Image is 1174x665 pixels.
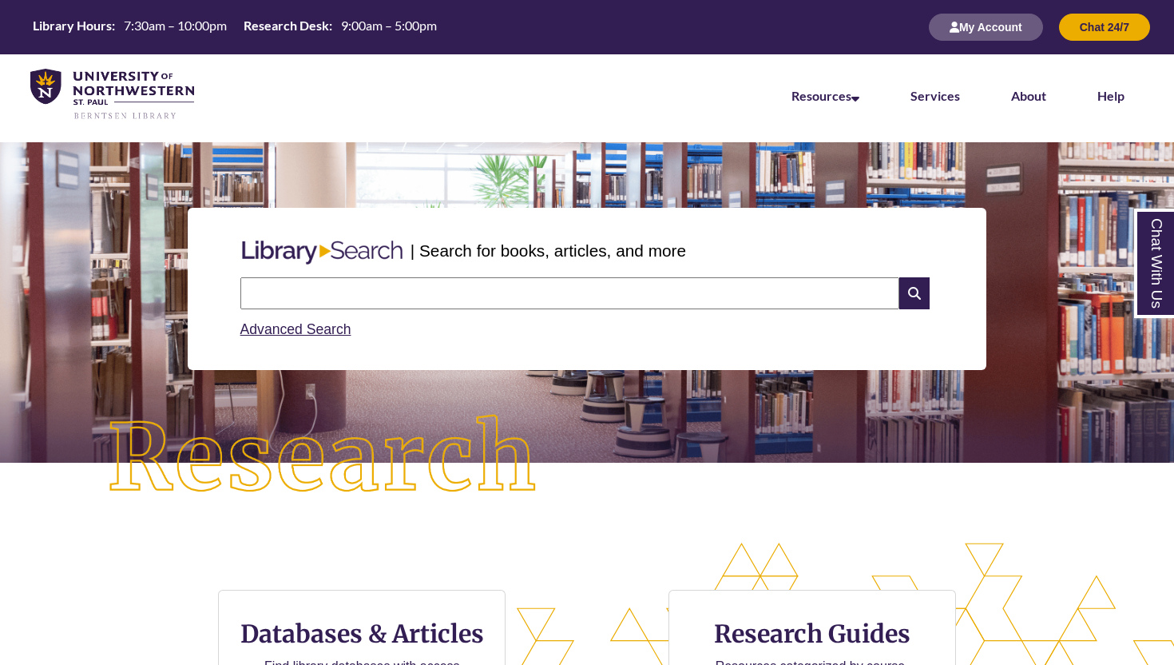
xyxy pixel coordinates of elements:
[791,88,859,103] a: Resources
[1059,14,1150,41] button: Chat 24/7
[59,367,588,551] img: Research
[237,17,335,34] th: Research Desk:
[1059,20,1150,34] a: Chat 24/7
[124,18,227,33] span: 7:30am – 10:00pm
[910,88,960,103] a: Services
[411,238,686,263] p: | Search for books, articles, and more
[682,619,942,649] h3: Research Guides
[26,17,443,37] table: Hours Today
[899,277,930,309] i: Search
[929,20,1043,34] a: My Account
[1011,88,1046,103] a: About
[26,17,117,34] th: Library Hours:
[30,69,194,121] img: UNWSP Library Logo
[234,234,411,271] img: Libary Search
[341,18,437,33] span: 9:00am – 5:00pm
[26,17,443,38] a: Hours Today
[232,619,492,649] h3: Databases & Articles
[929,14,1043,41] button: My Account
[1097,88,1124,103] a: Help
[240,321,351,337] a: Advanced Search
